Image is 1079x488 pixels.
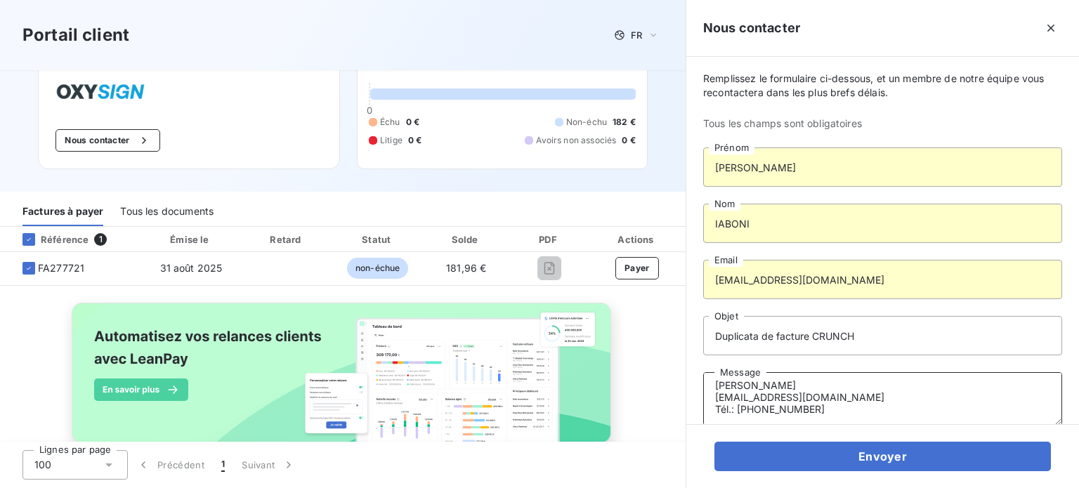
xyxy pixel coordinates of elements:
[426,232,507,246] div: Solde
[128,450,213,480] button: Précédent
[11,233,89,246] div: Référence
[213,450,233,480] button: 1
[703,316,1062,355] input: placeholder
[336,232,420,246] div: Statut
[591,232,683,246] div: Actions
[233,450,304,480] button: Suivant
[613,116,636,128] span: 182 €
[536,134,616,147] span: Avoirs non associés
[144,232,238,246] div: Émise le
[566,116,607,128] span: Non-échu
[703,204,1062,243] input: placeholder
[34,458,51,472] span: 100
[703,372,1062,426] textarea: onjour, Pouvez-vous me transmettre le duplicata de la facture du [DATE] de 441.60€ pour CRUNCH s'...
[38,261,84,275] span: FA277721
[408,134,421,147] span: 0 €
[513,232,586,246] div: PDF
[55,129,159,152] button: Nous contacter
[446,262,486,274] span: 181,96 €
[714,442,1051,471] button: Envoyer
[120,197,214,226] div: Tous les documents
[244,232,330,246] div: Retard
[22,197,103,226] div: Factures à payer
[94,233,107,246] span: 1
[703,72,1062,100] span: Remplissez le formulaire ci-dessous, et un membre de notre équipe vous recontactera dans les plus...
[703,18,800,38] h5: Nous contacter
[703,147,1062,187] input: placeholder
[347,258,408,279] span: non-échue
[221,458,225,472] span: 1
[703,260,1062,299] input: placeholder
[160,262,223,274] span: 31 août 2025
[615,257,659,279] button: Payer
[380,116,400,128] span: Échu
[380,134,403,147] span: Litige
[367,105,372,116] span: 0
[55,77,145,107] img: Company logo
[622,134,635,147] span: 0 €
[406,116,419,128] span: 0 €
[631,29,642,41] span: FR
[22,22,129,48] h3: Portail client
[703,117,1062,131] span: Tous les champs sont obligatoires
[59,294,627,467] img: banner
